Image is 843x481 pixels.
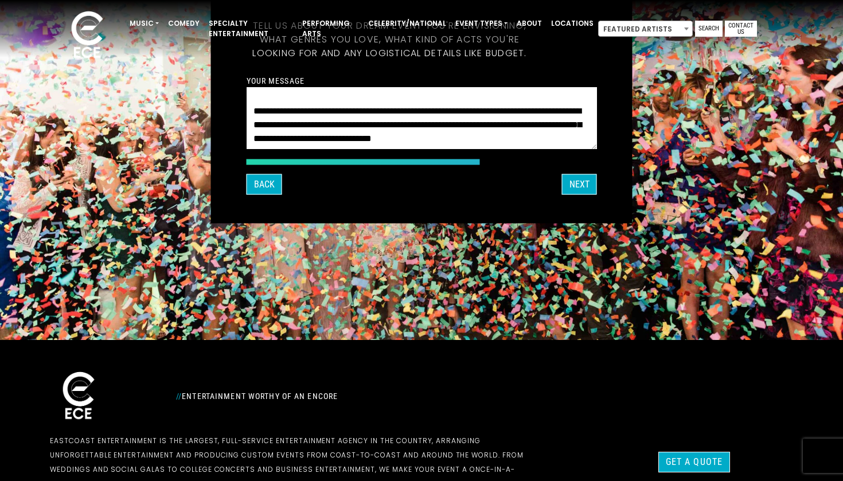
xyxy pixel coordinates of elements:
[695,21,723,37] a: Search
[163,14,204,33] a: Comedy
[512,14,547,33] a: About
[451,14,512,33] a: Event Types
[598,21,693,37] span: Featured Artists
[298,14,364,44] a: Performing Arts
[58,8,116,64] img: ece_new_logo_whitev2-1.png
[547,14,598,33] a: Locations
[247,75,305,85] label: Your message
[599,21,692,37] span: Featured Artists
[176,392,182,401] span: //
[562,174,597,194] button: NEXT
[725,21,757,37] a: Contact Us
[169,387,548,405] div: Entertainment Worthy of an Encore
[247,174,282,194] button: Back
[658,452,730,472] a: Get a Quote
[125,14,163,33] a: Music
[364,14,451,33] a: Celebrity/National
[50,369,107,424] img: ece_new_logo_whitev2-1.png
[204,14,298,44] a: Specialty Entertainment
